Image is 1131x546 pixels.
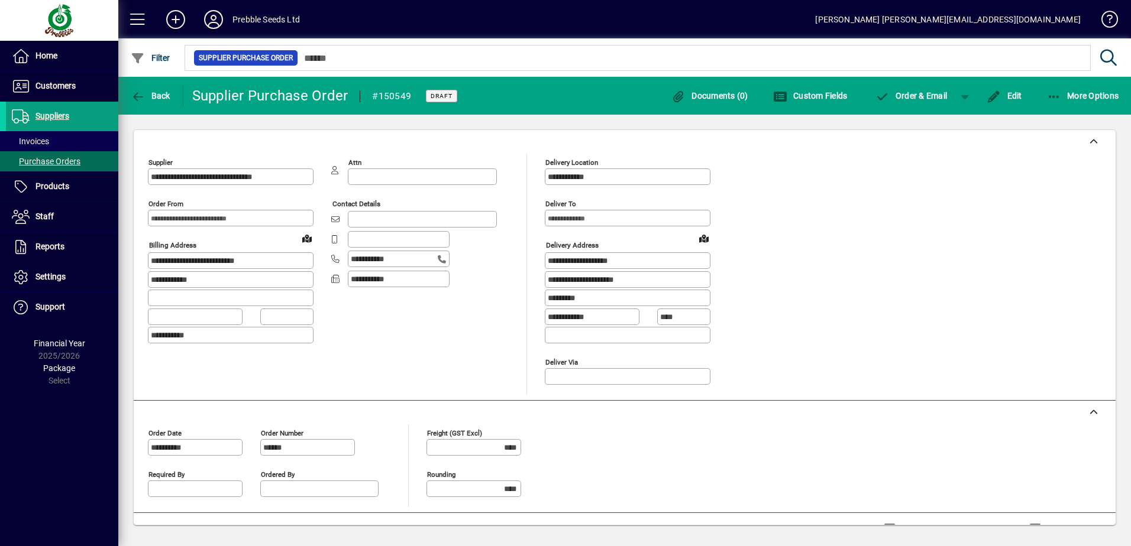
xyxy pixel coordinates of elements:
a: Invoices [6,131,118,151]
a: Customers [6,71,118,101]
button: Order & Email [869,85,953,106]
span: Edit [987,91,1022,100]
div: #150549 [372,87,411,106]
a: Knowledge Base [1093,2,1116,41]
span: Support [35,302,65,311]
a: Support [6,292,118,322]
button: Profile [195,9,232,30]
mat-label: Delivery Location [545,158,598,167]
span: Draft [431,92,453,100]
mat-label: Order from [148,200,183,208]
label: Show Line Volumes/Weights [898,523,1009,535]
a: Products [6,172,118,201]
label: Compact View [1043,523,1101,535]
span: More Options [1047,91,1119,100]
button: Documents (0) [668,85,751,106]
span: Package [43,363,75,373]
span: Documents (0) [671,91,748,100]
mat-label: Rounding [427,470,455,478]
mat-label: Supplier [148,158,173,167]
button: Filter [128,47,173,69]
span: Financial Year [34,339,85,348]
span: Invoices [12,136,49,146]
button: More Options [1044,85,1122,106]
span: Settings [35,272,66,281]
mat-label: Deliver via [545,357,578,366]
a: Home [6,41,118,71]
div: [PERSON_NAME] [PERSON_NAME][EMAIL_ADDRESS][DOMAIN_NAME] [815,10,1081,29]
button: Add [157,9,195,30]
a: Staff [6,202,118,232]
span: Home [35,51,57,60]
span: Suppliers [35,111,69,121]
mat-label: Required by [148,470,185,478]
span: Filter [131,53,170,63]
mat-label: Deliver To [545,200,576,208]
mat-label: Freight (GST excl) [427,428,482,437]
button: Custom Fields [770,85,851,106]
app-page-header-button: Back [118,85,183,106]
a: Settings [6,262,118,292]
span: Back [131,91,170,100]
span: Purchase Orders [12,157,80,166]
span: Customers [35,81,76,90]
a: Purchase Orders [6,151,118,171]
span: Staff [35,212,54,221]
a: View on map [694,229,713,248]
span: Reports [35,242,64,251]
a: View on map [298,229,316,248]
button: Edit [984,85,1025,106]
mat-label: Order date [148,428,182,437]
button: Back [128,85,173,106]
span: Custom Fields [773,91,848,100]
a: Reports [6,232,118,262]
span: Order & Email [875,91,947,100]
div: Supplier Purchase Order [192,86,348,105]
span: Products [35,181,69,191]
mat-label: Order number [261,428,303,437]
mat-label: Ordered by [261,470,295,478]
div: Prebble Seeds Ltd [232,10,300,29]
mat-label: Attn [348,158,361,167]
span: Supplier Purchase Order [199,52,293,64]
